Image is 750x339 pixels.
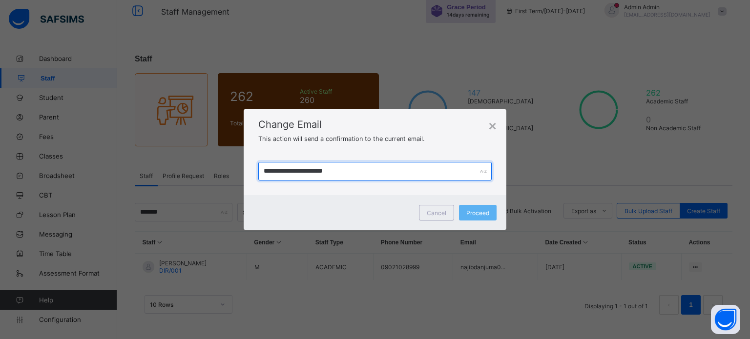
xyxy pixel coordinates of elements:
span: Proceed [466,209,489,217]
button: Open asap [711,305,740,334]
span: This action will send a confirmation to the current email. [258,135,425,142]
span: Cancel [427,209,446,217]
span: Change Email [258,119,492,130]
div: × [488,119,496,134]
